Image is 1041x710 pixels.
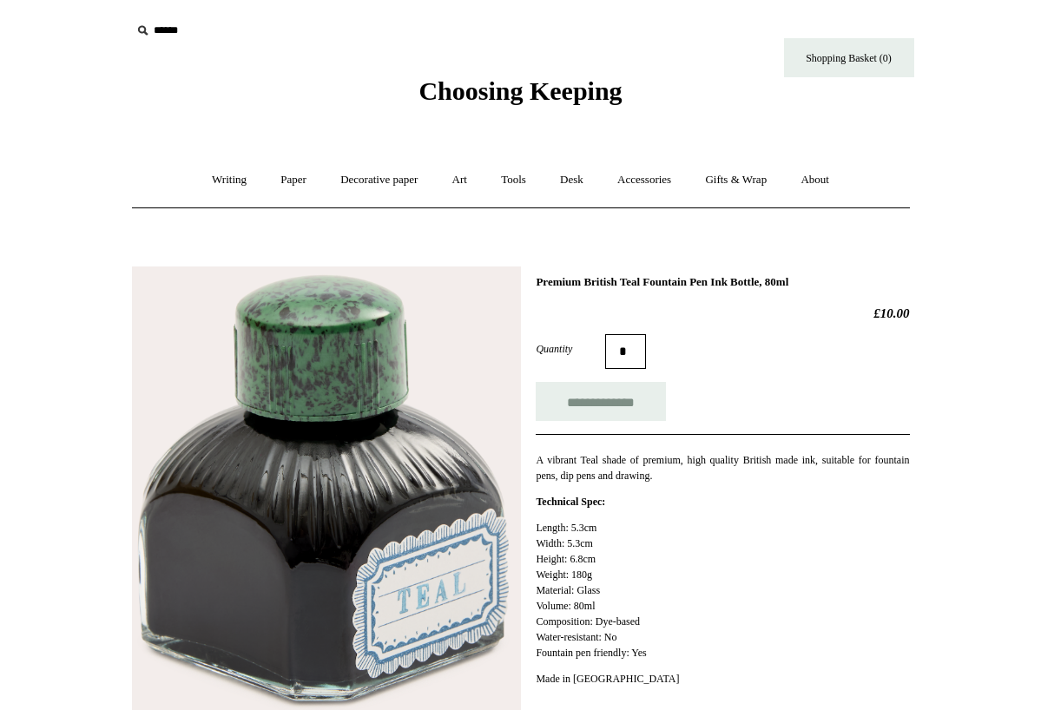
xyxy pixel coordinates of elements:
a: Paper [265,157,322,203]
a: Decorative paper [325,157,433,203]
p: Length: 5.3cm Width: 5.3cm Height: 6.8cm Weight: 180g Material: Glass Volume: 80ml Composition: D... [536,520,909,661]
a: Tools [485,157,542,203]
h1: Premium British Teal Fountain Pen Ink Bottle, 80ml [536,275,909,289]
a: About [785,157,845,203]
p: Made in [GEOGRAPHIC_DATA] [536,671,909,687]
span: Choosing Keeping [418,76,622,105]
strong: Technical Spec: [536,496,605,508]
a: Gifts & Wrap [689,157,782,203]
a: Choosing Keeping [418,90,622,102]
a: Desk [544,157,599,203]
p: A vibrant Teal shade of premium, high quality British made ink, suitable for fountain pens, dip p... [536,452,909,483]
h2: £10.00 [536,306,909,321]
a: Writing [196,157,262,203]
a: Accessories [602,157,687,203]
a: Shopping Basket (0) [784,38,914,77]
a: Art [437,157,483,203]
label: Quantity [536,341,605,357]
